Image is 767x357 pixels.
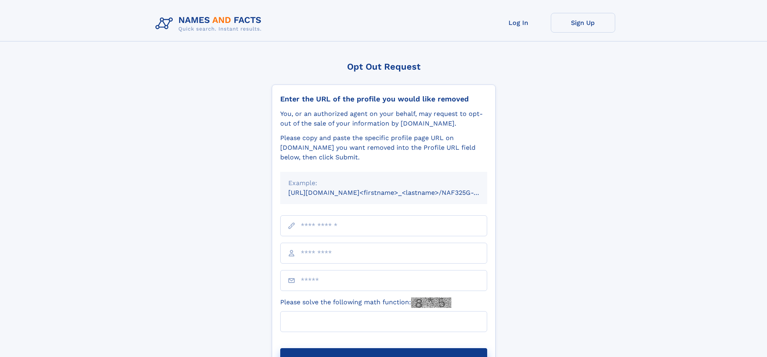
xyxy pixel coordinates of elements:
[280,109,487,128] div: You, or an authorized agent on your behalf, may request to opt-out of the sale of your informatio...
[288,178,479,188] div: Example:
[272,62,496,72] div: Opt Out Request
[152,13,268,35] img: Logo Names and Facts
[280,297,451,308] label: Please solve the following math function:
[486,13,551,33] a: Log In
[280,95,487,103] div: Enter the URL of the profile you would like removed
[551,13,615,33] a: Sign Up
[288,189,502,196] small: [URL][DOMAIN_NAME]<firstname>_<lastname>/NAF325G-xxxxxxxx
[280,133,487,162] div: Please copy and paste the specific profile page URL on [DOMAIN_NAME] you want removed into the Pr...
